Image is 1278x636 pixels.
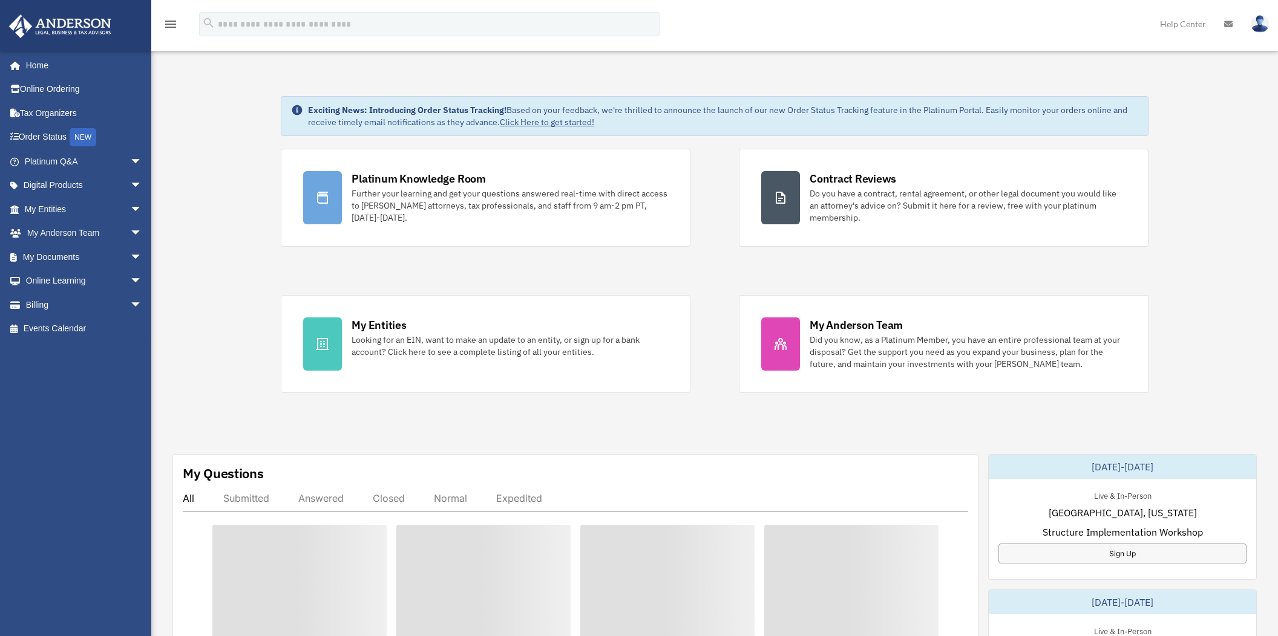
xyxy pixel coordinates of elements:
div: Looking for an EIN, want to make an update to an entity, or sign up for a bank account? Click her... [352,334,668,358]
a: Online Learningarrow_drop_down [8,269,160,293]
div: Answered [298,492,344,504]
a: Platinum Q&Aarrow_drop_down [8,149,160,174]
div: Expedited [496,492,542,504]
div: NEW [70,128,96,146]
span: arrow_drop_down [130,149,154,174]
span: arrow_drop_down [130,197,154,222]
a: My Documentsarrow_drop_down [8,245,160,269]
a: Contract Reviews Do you have a contract, rental agreement, or other legal document you would like... [739,149,1149,247]
div: Did you know, as a Platinum Member, you have an entire professional team at your disposal? Get th... [810,334,1126,370]
a: Sign Up [998,544,1247,563]
a: Platinum Knowledge Room Further your learning and get your questions answered real-time with dire... [281,149,690,247]
a: Tax Organizers [8,101,160,125]
a: My Entities Looking for an EIN, want to make an update to an entity, or sign up for a bank accoun... [281,295,690,393]
a: My Entitiesarrow_drop_down [8,197,160,221]
div: Contract Reviews [810,171,896,186]
span: [GEOGRAPHIC_DATA], [US_STATE] [1049,505,1197,520]
div: [DATE]-[DATE] [989,590,1256,614]
img: Anderson Advisors Platinum Portal [5,15,115,38]
a: Order StatusNEW [8,125,160,150]
div: My Anderson Team [810,317,903,333]
span: arrow_drop_down [130,221,154,246]
div: Do you have a contract, rental agreement, or other legal document you would like an attorney's ad... [810,187,1126,224]
div: My Entities [352,317,406,333]
div: Live & In-Person [1084,488,1161,501]
a: My Anderson Team Did you know, as a Platinum Member, you have an entire professional team at your... [739,295,1149,393]
div: [DATE]-[DATE] [989,455,1256,479]
a: Online Ordering [8,77,160,102]
div: Submitted [223,492,269,504]
a: Billingarrow_drop_down [8,293,160,317]
strong: Exciting News: Introducing Order Status Tracking! [308,105,506,115]
a: Events Calendar [8,317,160,341]
span: arrow_drop_down [130,293,154,317]
div: Normal [434,492,467,504]
span: arrow_drop_down [130,245,154,270]
div: Further your learning and get your questions answered real-time with direct access to [PERSON_NAM... [352,187,668,224]
div: Closed [373,492,405,504]
a: menu [163,21,178,31]
a: Home [8,53,154,77]
a: Click Here to get started! [500,117,594,128]
a: My Anderson Teamarrow_drop_down [8,221,160,245]
a: Digital Productsarrow_drop_down [8,174,160,198]
i: menu [163,17,178,31]
div: Platinum Knowledge Room [352,171,486,186]
i: search [202,16,215,30]
span: Structure Implementation Workshop [1043,525,1203,539]
img: User Pic [1251,15,1269,33]
span: arrow_drop_down [130,269,154,294]
div: All [183,492,194,504]
div: My Questions [183,464,264,482]
div: Based on your feedback, we're thrilled to announce the launch of our new Order Status Tracking fe... [308,104,1138,128]
span: arrow_drop_down [130,174,154,198]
